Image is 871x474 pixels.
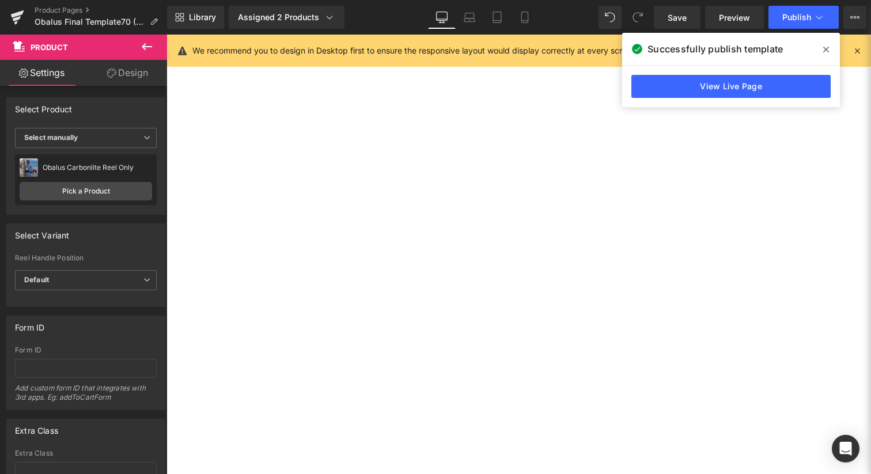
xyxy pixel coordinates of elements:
[456,6,483,29] a: Laptop
[15,346,157,354] div: Form ID
[35,17,145,26] span: Obalus Final Template70 (Avatar 1)
[647,42,783,56] span: Successfully publish template
[24,133,78,142] b: Select manually
[782,13,811,22] span: Publish
[843,6,866,29] button: More
[15,98,73,114] div: Select Product
[668,12,687,24] span: Save
[31,43,68,52] span: Product
[832,435,859,462] div: Open Intercom Messenger
[43,164,152,172] div: Obalus Carbonlite Reel Only
[483,6,511,29] a: Tablet
[15,449,157,457] div: Extra Class
[15,254,157,266] label: Reel Handle Position
[719,12,750,24] span: Preview
[15,384,157,409] div: Add custom form ID that integrates with 3rd apps. Eg: addToCartForm
[192,44,719,57] p: We recommend you to design in Desktop first to ensure the responsive layout would display correct...
[238,12,335,23] div: Assigned 2 Products
[24,275,49,284] b: Default
[35,6,167,15] a: Product Pages
[86,60,169,86] a: Design
[705,6,764,29] a: Preview
[15,419,58,435] div: Extra Class
[599,6,622,29] button: Undo
[428,6,456,29] a: Desktop
[20,158,38,177] img: pImage
[15,224,70,240] div: Select Variant
[189,12,216,22] span: Library
[631,75,831,98] a: View Live Page
[20,182,152,200] a: Pick a Product
[626,6,649,29] button: Redo
[768,6,839,29] button: Publish
[167,6,224,29] a: New Library
[15,316,44,332] div: Form ID
[511,6,539,29] a: Mobile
